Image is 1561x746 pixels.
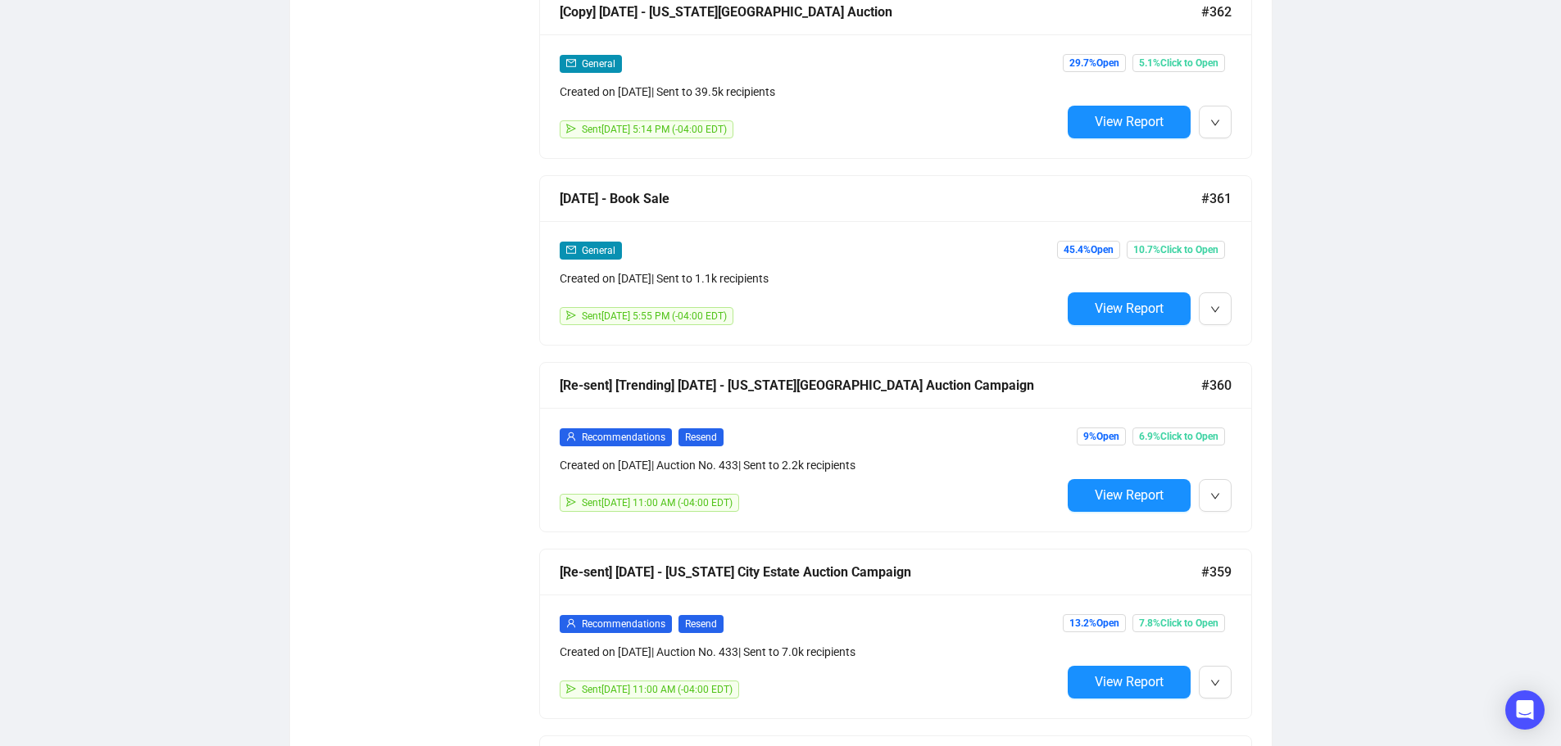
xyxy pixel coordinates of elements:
span: View Report [1095,487,1164,503]
span: Resend [678,615,724,633]
span: General [582,245,615,256]
div: [DATE] - Book Sale [560,188,1201,209]
span: 9% Open [1077,427,1126,445]
span: #362 [1201,2,1232,22]
span: 10.7% Click to Open [1127,241,1225,259]
div: [Copy] [DATE] - [US_STATE][GEOGRAPHIC_DATA] Auction [560,2,1201,22]
span: send [566,684,576,694]
span: down [1210,491,1220,501]
span: 13.2% Open [1063,614,1126,632]
span: #359 [1201,562,1232,582]
button: View Report [1068,106,1191,138]
div: Created on [DATE] | Auction No. 433 | Sent to 2.2k recipients [560,456,1061,474]
span: View Report [1095,674,1164,689]
span: 5.1% Click to Open [1132,54,1225,72]
span: Resend [678,428,724,446]
button: View Report [1068,479,1191,512]
div: Created on [DATE] | Sent to 1.1k recipients [560,269,1061,287]
button: View Report [1068,292,1191,325]
div: Open Intercom Messenger [1505,690,1545,730]
span: mail [566,58,576,68]
a: [Re-sent] [Trending] [DATE] - [US_STATE][GEOGRAPHIC_DATA] Auction Campaign#360userRecommendations... [539,362,1252,532]
span: user [566,432,576,441]
span: down [1210,118,1220,128]
div: Created on [DATE] | Sent to 39.5k recipients [560,83,1061,101]
span: View Report [1095,114,1164,129]
div: Created on [DATE] | Auction No. 433 | Sent to 7.0k recipients [560,643,1061,661]
span: user [566,618,576,628]
span: #361 [1201,188,1232,209]
a: [DATE] - Book Sale#361mailGeneralCreated on [DATE]| Sent to 1.1k recipientssendSent[DATE] 5:55 PM... [539,175,1252,346]
span: send [566,124,576,133]
span: General [582,58,615,70]
span: 45.4% Open [1057,241,1120,259]
div: [Re-sent] [Trending] [DATE] - [US_STATE][GEOGRAPHIC_DATA] Auction Campaign [560,375,1201,396]
span: 6.9% Click to Open [1132,427,1225,445]
span: Recommendations [582,618,665,630]
span: mail [566,245,576,255]
span: down [1210,678,1220,688]
span: Recommendations [582,432,665,443]
span: send [566,497,576,507]
span: down [1210,305,1220,314]
span: #360 [1201,375,1232,396]
span: View Report [1095,301,1164,316]
div: [Re-sent] [DATE] - [US_STATE] City Estate Auction Campaign [560,562,1201,582]
span: Sent [DATE] 5:14 PM (-04:00 EDT) [582,124,727,135]
button: View Report [1068,666,1191,699]
a: [Re-sent] [DATE] - [US_STATE] City Estate Auction Campaign#359userRecommendationsResendCreated on... [539,549,1252,719]
span: send [566,310,576,320]
span: Sent [DATE] 11:00 AM (-04:00 EDT) [582,684,733,695]
span: 29.7% Open [1063,54,1126,72]
span: Sent [DATE] 5:55 PM (-04:00 EDT) [582,310,727,322]
span: 7.8% Click to Open [1132,614,1225,632]
span: Sent [DATE] 11:00 AM (-04:00 EDT) [582,497,733,509]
